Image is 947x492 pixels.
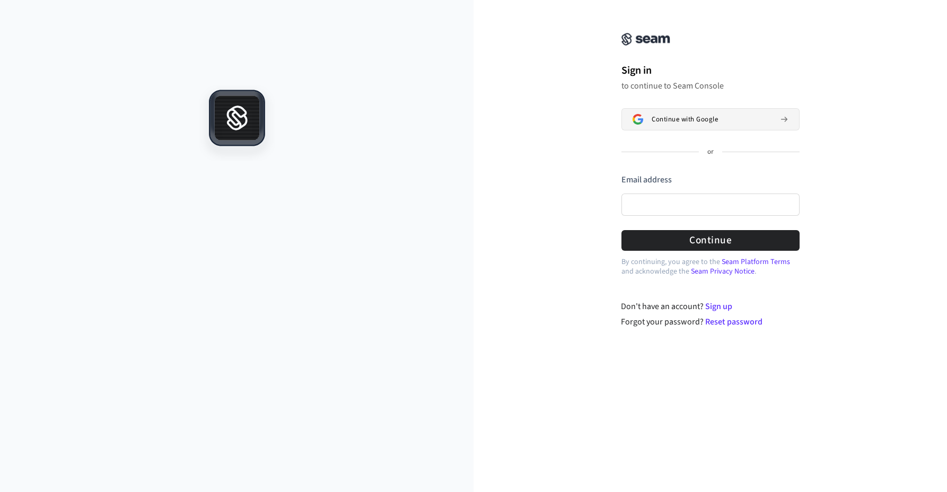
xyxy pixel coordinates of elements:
button: Sign in with GoogleContinue with Google [621,108,800,130]
button: Continue [621,230,800,251]
p: to continue to Seam Console [621,81,800,91]
a: Seam Platform Terms [722,257,790,267]
img: Sign in with Google [633,114,643,125]
div: Don't have an account? [621,300,800,313]
p: By continuing, you agree to the and acknowledge the . [621,257,800,276]
p: or [707,147,714,157]
a: Sign up [705,301,732,312]
span: Continue with Google [652,115,718,124]
label: Email address [621,174,672,186]
img: Seam Console [621,33,670,46]
a: Reset password [705,316,762,328]
h1: Sign in [621,63,800,78]
div: Forgot your password? [621,315,800,328]
a: Seam Privacy Notice [691,266,755,277]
